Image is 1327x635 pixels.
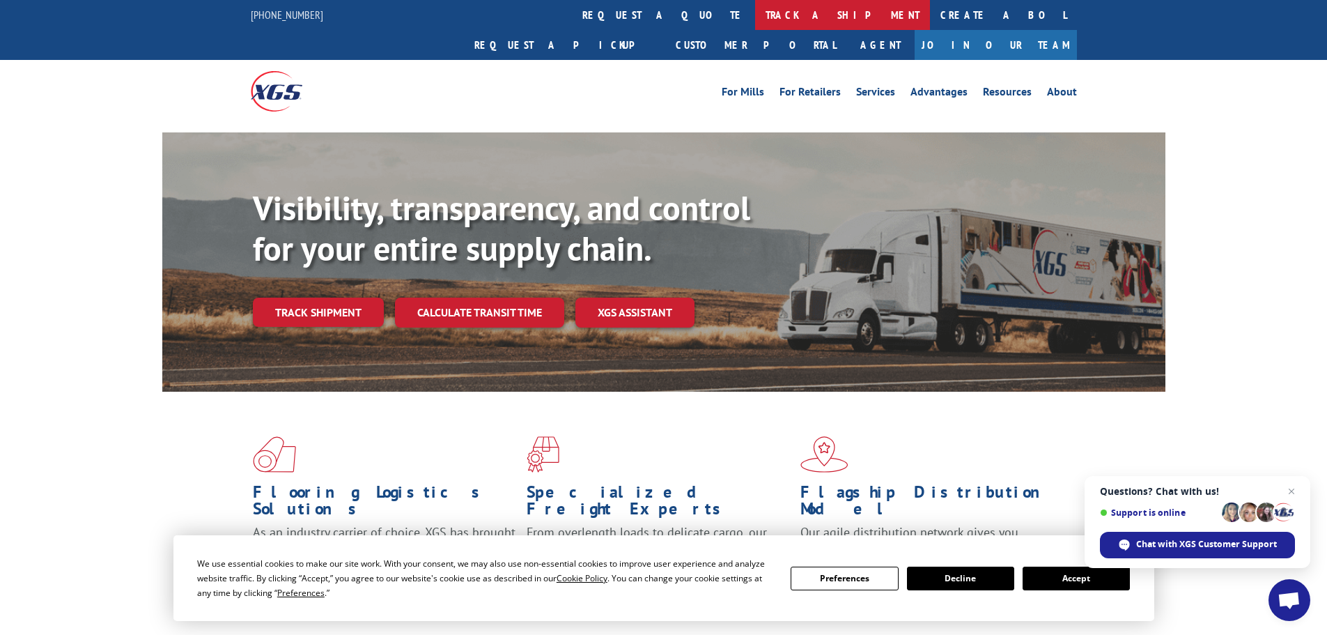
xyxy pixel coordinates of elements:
span: Support is online [1100,507,1217,518]
a: Agent [846,30,915,60]
h1: Flooring Logistics Solutions [253,484,516,524]
span: Cookie Policy [557,572,607,584]
button: Preferences [791,567,898,590]
h1: Flagship Distribution Model [800,484,1064,524]
button: Decline [907,567,1014,590]
a: Resources [983,86,1032,102]
a: About [1047,86,1077,102]
img: xgs-icon-flagship-distribution-model-red [800,436,848,473]
a: [PHONE_NUMBER] [251,8,323,22]
button: Accept [1023,567,1130,590]
a: Services [856,86,895,102]
span: Close chat [1283,483,1300,500]
a: Request a pickup [464,30,665,60]
a: Customer Portal [665,30,846,60]
div: Open chat [1268,579,1310,621]
div: We use essential cookies to make our site work. With your consent, we may also use non-essential ... [197,556,774,600]
span: Preferences [277,587,325,599]
img: xgs-icon-total-supply-chain-intelligence-red [253,436,296,473]
a: Track shipment [253,298,384,327]
a: XGS ASSISTANT [575,298,694,328]
span: Our agile distribution network gives you nationwide inventory management on demand. [800,524,1057,557]
p: From overlength loads to delicate cargo, our experienced staff knows the best way to move your fr... [527,524,790,586]
a: Advantages [910,86,968,102]
a: Calculate transit time [395,298,564,328]
b: Visibility, transparency, and control for your entire supply chain. [253,186,750,270]
a: For Retailers [779,86,841,102]
div: Chat with XGS Customer Support [1100,532,1295,558]
span: As an industry carrier of choice, XGS has brought innovation and dedication to flooring logistics... [253,524,515,574]
div: Cookie Consent Prompt [173,535,1154,621]
a: For Mills [722,86,764,102]
span: Chat with XGS Customer Support [1136,538,1277,551]
a: Join Our Team [915,30,1077,60]
h1: Specialized Freight Experts [527,484,790,524]
img: xgs-icon-focused-on-flooring-red [527,436,559,473]
span: Questions? Chat with us! [1100,486,1295,497]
